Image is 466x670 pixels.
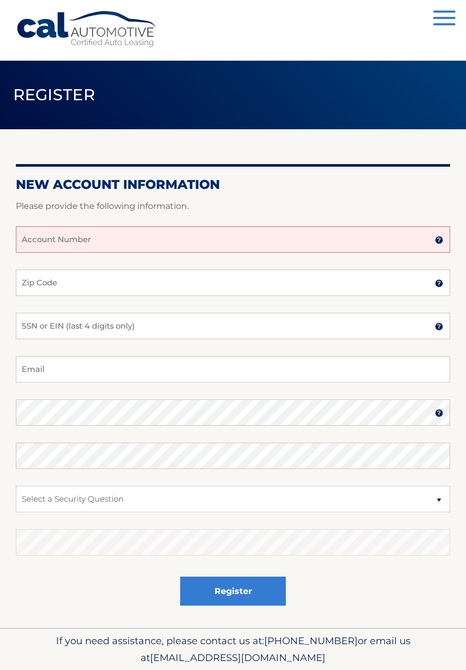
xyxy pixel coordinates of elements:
p: Please provide the following information. [16,199,450,214]
img: tooltip.svg [435,409,443,417]
input: SSN or EIN (last 4 digits only) [16,313,450,339]
a: Cal Automotive [16,11,159,48]
p: If you need assistance, please contact us at: or email us at [16,633,450,666]
h2: New Account Information [16,177,450,193]
img: tooltip.svg [435,322,443,331]
span: Register [13,85,96,104]
button: Menu [433,11,455,28]
img: tooltip.svg [435,279,443,288]
span: [PHONE_NUMBER] [264,635,358,647]
input: Zip Code [16,270,450,296]
button: Register [180,577,286,606]
input: Account Number [16,226,450,253]
span: [EMAIL_ADDRESS][DOMAIN_NAME] [150,652,325,664]
input: Email [16,356,450,382]
img: tooltip.svg [435,236,443,244]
